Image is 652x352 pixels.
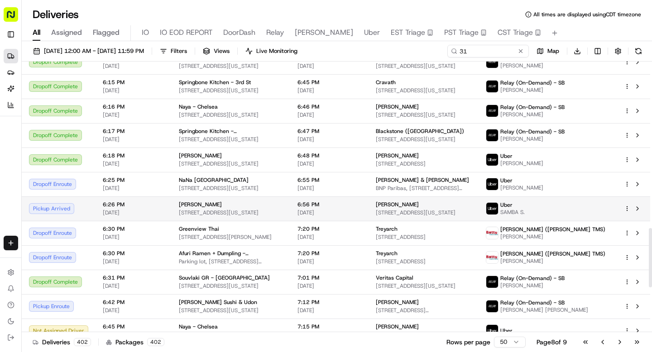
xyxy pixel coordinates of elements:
[297,201,361,208] span: 6:56 PM
[103,307,164,314] span: [DATE]
[140,116,165,127] button: See all
[9,132,24,146] img: Mat Toderenczuk de la Barba (they/them)
[103,103,164,110] span: 6:16 PM
[486,325,498,337] img: uber-new-logo.jpeg
[376,225,398,233] span: Treyarch
[9,36,165,51] p: Welcome 👋
[297,160,361,167] span: [DATE]
[179,62,283,70] span: [STREET_ADDRESS][US_STATE]
[297,233,361,241] span: [DATE]
[103,62,164,70] span: [DATE]
[241,45,302,57] button: Live Monitoring
[500,104,565,111] span: Relay (On-Demand) - SB
[444,27,479,38] span: PST Triage
[498,27,533,38] span: CST Triage
[537,338,567,347] div: Page 8 of 9
[103,160,164,167] span: [DATE]
[376,87,471,94] span: [STREET_ADDRESS][US_STATE]
[28,140,123,147] span: [PERSON_NAME] de [PERSON_NAME] (they/them)
[44,47,144,55] span: [DATE] 12:00 AM - [DATE] 11:59 PM
[73,174,149,190] a: 💻API Documentation
[297,62,361,70] span: [DATE]
[486,56,498,68] img: relay_logo_black.png
[179,274,270,281] span: Souvlaki GR - [GEOGRAPHIC_DATA]
[179,185,283,192] span: [STREET_ADDRESS][US_STATE]
[179,250,283,257] span: Afuri Ramen + Dumpling - [GEOGRAPHIC_DATA]
[103,274,164,281] span: 6:31 PM
[500,79,565,86] span: Relay (On-Demand) - SB
[179,233,283,241] span: [STREET_ADDRESS][PERSON_NAME]
[179,160,283,167] span: [STREET_ADDRESS][US_STATE]
[376,282,471,290] span: [STREET_ADDRESS][US_STATE]
[500,177,513,184] span: Uber
[547,47,559,55] span: Map
[376,111,471,119] span: [STREET_ADDRESS][US_STATE]
[103,299,164,306] span: 6:42 PM
[376,258,471,265] span: [STREET_ADDRESS]
[171,47,187,55] span: Filters
[179,282,283,290] span: [STREET_ADDRESS][US_STATE]
[297,152,361,159] span: 6:48 PM
[9,118,61,125] div: Past conversations
[297,103,361,110] span: 6:46 PM
[297,185,361,192] span: [DATE]
[160,27,212,38] span: IO EOD REPORT
[33,7,79,22] h1: Deliveries
[376,250,398,257] span: Treyarch
[486,81,498,92] img: relay_logo_black.png
[500,233,605,240] span: [PERSON_NAME]
[486,129,498,141] img: relay_logo_black.png
[103,201,164,208] span: 6:26 PM
[179,87,283,94] span: [STREET_ADDRESS][US_STATE]
[532,45,563,57] button: Map
[179,201,222,208] span: [PERSON_NAME]
[500,282,565,289] span: [PERSON_NAME]
[376,136,471,143] span: [STREET_ADDRESS][US_STATE]
[376,185,471,192] span: BNP Paribas, [STREET_ADDRESS][US_STATE]
[103,282,164,290] span: [DATE]
[90,200,110,207] span: Pylon
[486,227,498,239] img: betty.jpg
[130,140,149,147] span: [DATE]
[376,201,419,208] span: [PERSON_NAME]
[297,307,361,314] span: [DATE]
[500,209,525,216] span: SAMBA S.
[103,87,164,94] span: [DATE]
[486,203,498,214] img: uber-new-logo.jpeg
[376,176,469,184] span: [PERSON_NAME] & [PERSON_NAME]
[142,27,149,38] span: IO
[179,225,219,233] span: Greenview Thai
[376,152,419,159] span: [PERSON_NAME]
[376,160,471,167] span: [STREET_ADDRESS]
[297,209,361,216] span: [DATE]
[179,136,283,143] span: [STREET_ADDRESS][US_STATE]
[5,174,73,190] a: 📗Knowledge Base
[24,58,149,68] input: Clear
[376,299,419,306] span: [PERSON_NAME]
[297,331,361,338] span: [DATE]
[179,258,283,265] span: Parking lot, [STREET_ADDRESS][PERSON_NAME]
[103,136,164,143] span: [DATE]
[297,111,361,119] span: [DATE]
[486,300,498,312] img: relay_logo_black.png
[500,306,588,314] span: [PERSON_NAME] [PERSON_NAME]
[297,299,361,306] span: 7:12 PM
[500,128,565,135] span: Relay (On-Demand) - SB
[500,160,543,167] span: [PERSON_NAME]
[9,179,16,186] div: 📗
[29,45,148,57] button: [DATE] 12:00 AM - [DATE] 11:59 PM
[297,274,361,281] span: 7:01 PM
[376,128,464,135] span: Blackstone ([GEOGRAPHIC_DATA])
[103,128,164,135] span: 6:17 PM
[86,178,145,187] span: API Documentation
[486,178,498,190] img: uber-new-logo.jpeg
[297,323,361,330] span: 7:15 PM
[486,154,498,166] img: uber-new-logo.jpeg
[486,105,498,117] img: relay_logo_black.png
[179,307,283,314] span: [STREET_ADDRESS][US_STATE]
[77,179,84,186] div: 💻
[103,331,164,338] span: [DATE]
[500,111,565,118] span: [PERSON_NAME]
[297,282,361,290] span: [DATE]
[376,209,471,216] span: [STREET_ADDRESS][US_STATE]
